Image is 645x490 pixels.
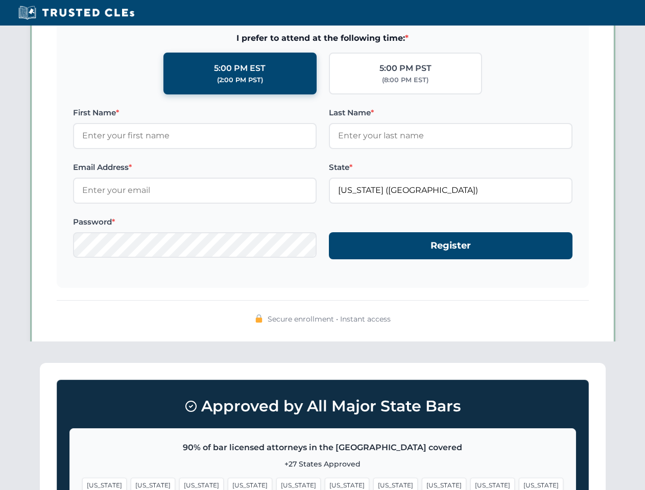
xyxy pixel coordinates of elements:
[69,393,576,420] h3: Approved by All Major State Bars
[82,441,563,454] p: 90% of bar licensed attorneys in the [GEOGRAPHIC_DATA] covered
[255,314,263,323] img: 🔒
[329,123,572,149] input: Enter your last name
[73,32,572,45] span: I prefer to attend at the following time:
[214,62,266,75] div: 5:00 PM EST
[268,313,391,325] span: Secure enrollment • Instant access
[329,232,572,259] button: Register
[15,5,137,20] img: Trusted CLEs
[382,75,428,85] div: (8:00 PM EST)
[329,178,572,203] input: Florida (FL)
[73,178,317,203] input: Enter your email
[73,161,317,174] label: Email Address
[73,123,317,149] input: Enter your first name
[217,75,263,85] div: (2:00 PM PST)
[329,161,572,174] label: State
[73,107,317,119] label: First Name
[329,107,572,119] label: Last Name
[82,458,563,470] p: +27 States Approved
[73,216,317,228] label: Password
[379,62,432,75] div: 5:00 PM PST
